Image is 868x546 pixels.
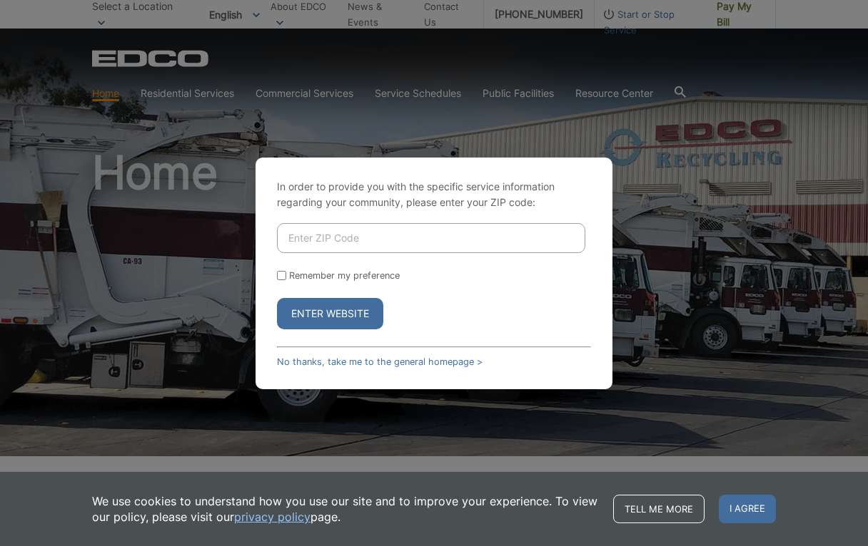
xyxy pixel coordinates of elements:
[289,270,400,281] label: Remember my preference
[92,493,599,525] p: We use cookies to understand how you use our site and to improve your experience. To view our pol...
[277,298,383,329] button: Enter Website
[234,509,311,525] a: privacy policy
[277,356,483,367] a: No thanks, take me to the general homepage >
[613,495,705,523] a: Tell me more
[719,495,776,523] span: I agree
[277,223,585,253] input: Enter ZIP Code
[277,179,591,210] p: In order to provide you with the specific service information regarding your community, please en...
